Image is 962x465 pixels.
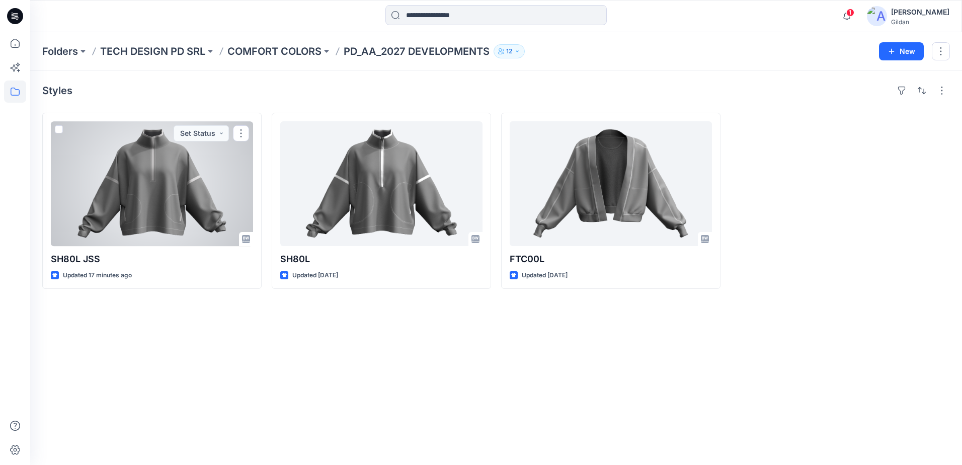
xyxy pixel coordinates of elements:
a: SH80L JSS [51,121,253,246]
p: FTC00L [510,252,712,266]
div: Gildan [891,18,949,26]
button: 12 [494,44,525,58]
p: 12 [506,46,512,57]
p: Updated [DATE] [522,270,568,281]
img: avatar [867,6,887,26]
p: PD_AA_2027 DEVELOPMENTS [344,44,490,58]
h4: Styles [42,85,72,97]
a: Folders [42,44,78,58]
p: Updated [DATE] [292,270,338,281]
button: New [879,42,924,60]
div: [PERSON_NAME] [891,6,949,18]
a: FTC00L [510,121,712,246]
a: SH80L [280,121,483,246]
p: SH80L [280,252,483,266]
p: SH80L JSS [51,252,253,266]
p: Updated 17 minutes ago [63,270,132,281]
a: COMFORT COLORS [227,44,322,58]
span: 1 [846,9,854,17]
a: TECH DESIGN PD SRL [100,44,205,58]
